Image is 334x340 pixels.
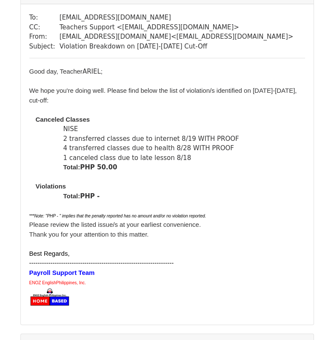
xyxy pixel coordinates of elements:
[29,269,95,276] b: Payroll Support Team
[60,23,294,32] td: Teachers Support < [EMAIL_ADDRESS][DOMAIN_NAME] >
[29,214,206,218] i: ***Note: "PHP - " implies that the penalty reported has no amount and/or no violation reported.
[29,259,174,266] span: --------------------------------------------------------------------
[29,13,60,23] td: To:
[63,124,305,163] div: NISE 2 transferred classes due to internet 8/19 WITH PROOF 4 transferred classes due to health 8/...
[56,280,86,285] font: Philippines, Inc.
[29,32,60,42] td: From:
[60,32,294,42] td: [EMAIL_ADDRESS][DOMAIN_NAME] < [EMAIL_ADDRESS][DOMAIN_NAME] >
[29,231,149,238] font: Thank you for your attention to this matter.
[101,68,103,75] span: ;
[29,221,201,228] font: Please review the listed issue/s at your earliest convenience.
[63,163,117,171] b: PHP 50.00
[29,250,70,257] span: Best Regards,
[29,87,297,104] font: We hope you're doing well. Please find below the list of violation/s identified on [DATE]-[DATE],...
[63,192,80,200] font: Total:
[29,287,70,307] img: AIorK4ydtMyYEugYcUKov8dOvhmYwrvJb3PPy5CZWSt0MwzhCI40H7GQz6SwHasnAuYSDmH-Ha2grOd3FLnT
[29,280,56,285] font: ENOZ English
[29,67,305,77] div: ARIEL
[63,192,100,200] b: PHP -
[29,42,60,51] td: Subject:
[291,299,334,340] iframe: Chat Widget
[60,42,294,51] td: Violation Breakdown on [DATE]-[DATE] Cut-Off
[63,163,80,171] font: Total:
[36,116,90,123] font: Canceled Classes
[29,68,83,75] font: Good day, Teacher
[60,13,294,23] td: [EMAIL_ADDRESS][DOMAIN_NAME]
[29,23,60,32] td: CC:
[36,183,66,190] font: Violations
